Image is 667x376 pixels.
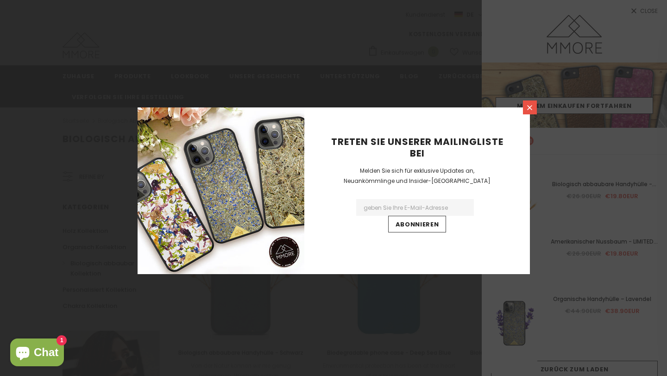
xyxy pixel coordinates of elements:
[523,100,537,114] a: Schließen
[7,338,67,369] inbox-online-store-chat: Onlineshop-Chat von Shopify
[356,199,474,216] input: Email Address
[388,216,447,232] input: Abonnieren
[331,135,503,160] span: Treten Sie unserer Mailingliste bei
[344,167,491,185] span: Melden Sie sich für exklusive Updates an, Neuankömmlinge und Insider-[GEOGRAPHIC_DATA]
